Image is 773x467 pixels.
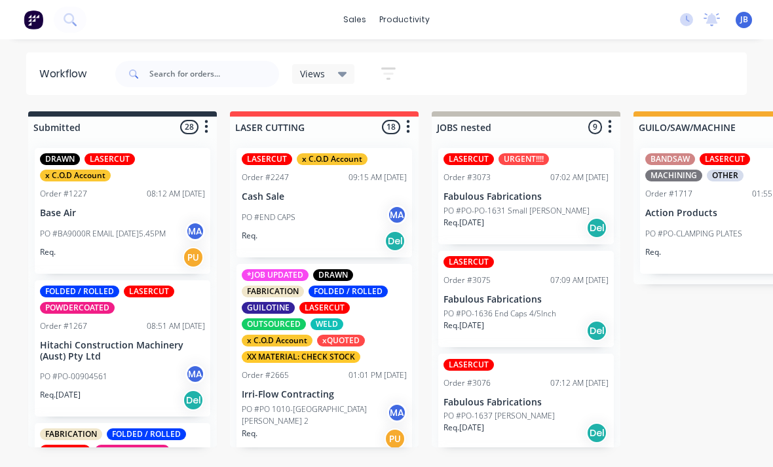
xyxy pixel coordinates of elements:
[586,217,607,238] div: Del
[313,269,353,281] div: DRAWN
[550,274,609,286] div: 07:09 AM [DATE]
[387,403,407,422] div: MA
[443,359,494,371] div: LASERCUT
[40,371,107,383] p: PO #PO-00904561
[438,251,614,347] div: LASERCUTOrder #307507:09 AM [DATE]Fabulous FabricationsPO #PO-1636 End Caps 4/5InchReq.[DATE]Del
[40,320,87,332] div: Order #1267
[311,318,343,330] div: WELD
[387,205,407,225] div: MA
[242,286,304,297] div: FABRICATION
[349,172,407,183] div: 09:15 AM [DATE]
[107,428,186,440] div: FOLDED / ROLLED
[443,153,494,165] div: LASERCUT
[707,170,744,181] div: OTHER
[40,208,205,219] p: Base Air
[242,335,312,346] div: x C.O.D Account
[443,410,555,422] p: PO #PO-1637 [PERSON_NAME]
[700,153,750,165] div: LASERCUT
[443,397,609,408] p: Fabulous Fabrications
[443,256,494,268] div: LASERCUT
[242,369,289,381] div: Order #2665
[443,274,491,286] div: Order #3075
[443,217,484,229] p: Req. [DATE]
[149,61,279,87] input: Search for orders...
[443,308,556,320] p: PO #PO-1636 End Caps 4/5Inch
[40,445,90,457] div: LASERCUT
[499,153,549,165] div: URGENT!!!!
[24,10,43,29] img: Factory
[242,351,360,363] div: XX MATERIAL: CHECK STOCK
[124,286,174,297] div: LASERCUT
[645,153,695,165] div: BANDSAW
[40,389,81,401] p: Req. [DATE]
[242,212,295,223] p: PO #END CAPS
[236,264,412,455] div: *JOB UPDATEDDRAWNFABRICATIONFOLDED / ROLLEDGUILOTINELASERCUTOUTSOURCEDWELDx C.O.D AccountxQUOTEDX...
[35,148,210,274] div: DRAWNLASERCUTx C.O.D AccountOrder #122708:12 AM [DATE]Base AirPO #BA9000R EMAIL [DATE]5.45PMMAReq.PU
[317,335,365,346] div: xQUOTED
[40,228,166,240] p: PO #BA9000R EMAIL [DATE]5.45PM
[242,403,387,427] p: PO #PO 1010-[GEOGRAPHIC_DATA][PERSON_NAME] 2
[242,172,289,183] div: Order #2247
[95,445,170,457] div: POWDERCOATED
[147,188,205,200] div: 08:12 AM [DATE]
[40,302,115,314] div: POWDERCOATED
[550,377,609,389] div: 07:12 AM [DATE]
[309,286,388,297] div: FOLDED / ROLLED
[373,10,436,29] div: productivity
[147,320,205,332] div: 08:51 AM [DATE]
[299,302,350,314] div: LASERCUT
[438,354,614,450] div: LASERCUTOrder #307607:12 AM [DATE]Fabulous FabricationsPO #PO-1637 [PERSON_NAME]Req.[DATE]Del
[85,153,135,165] div: LASERCUT
[39,66,93,82] div: Workflow
[185,221,205,241] div: MA
[40,170,111,181] div: x C.O.D Account
[185,364,205,384] div: MA
[740,14,748,26] span: JB
[40,428,102,440] div: FABRICATION
[40,340,205,362] p: Hitachi Construction Machinery (Aust) Pty Ltd
[236,148,412,257] div: LASERCUTx C.O.D AccountOrder #224709:15 AM [DATE]Cash SalePO #END CAPSMAReq.Del
[645,170,702,181] div: MACHINING
[645,228,742,240] p: PO #PO-CLAMPING PLATES
[242,302,295,314] div: GUILOTINE
[35,280,210,417] div: FOLDED / ROLLEDLASERCUTPOWDERCOATEDOrder #126708:51 AM [DATE]Hitachi Construction Machinery (Aust...
[385,428,405,449] div: PU
[297,153,368,165] div: x C.O.D Account
[242,153,292,165] div: LASERCUT
[40,188,87,200] div: Order #1227
[438,148,614,244] div: LASERCUTURGENT!!!!Order #307307:02 AM [DATE]Fabulous FabricationsPO #PO-PO-1631 Small [PERSON_NAM...
[443,205,590,217] p: PO #PO-PO-1631 Small [PERSON_NAME]
[183,390,204,411] div: Del
[443,320,484,331] p: Req. [DATE]
[443,172,491,183] div: Order #3073
[586,320,607,341] div: Del
[242,318,306,330] div: OUTSOURCED
[337,10,373,29] div: sales
[443,422,484,434] p: Req. [DATE]
[443,191,609,202] p: Fabulous Fabrications
[242,389,407,400] p: Irri-Flow Contracting
[183,247,204,268] div: PU
[385,231,405,252] div: Del
[645,246,661,258] p: Req.
[40,286,119,297] div: FOLDED / ROLLED
[242,191,407,202] p: Cash Sale
[586,422,607,443] div: Del
[40,246,56,258] p: Req.
[242,428,257,439] p: Req.
[349,369,407,381] div: 01:01 PM [DATE]
[242,269,309,281] div: *JOB UPDATED
[550,172,609,183] div: 07:02 AM [DATE]
[645,188,692,200] div: Order #1717
[443,377,491,389] div: Order #3076
[242,230,257,242] p: Req.
[40,153,80,165] div: DRAWN
[443,294,609,305] p: Fabulous Fabrications
[300,67,325,81] span: Views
